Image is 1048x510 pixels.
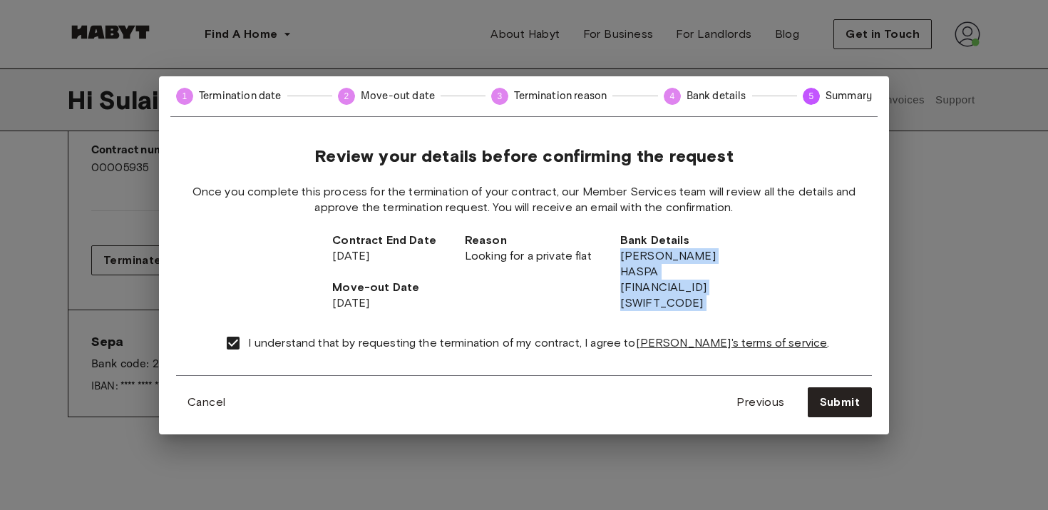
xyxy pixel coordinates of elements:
[820,394,860,411] span: Submit
[176,184,872,215] span: Once you complete this process for the termination of your contract, our Member Services team wil...
[332,233,436,248] span: Contract End Date
[669,91,674,101] text: 4
[248,335,829,351] span: I understand that by requesting the termination of my contract, I agree to .
[620,248,716,264] span: [PERSON_NAME]
[465,233,592,248] span: Reason
[332,295,436,311] span: [DATE]
[620,280,716,295] span: [FINANCIAL_ID]
[620,295,716,311] span: [SWIFT_CODE]
[808,91,813,101] text: 5
[183,91,187,101] text: 1
[199,88,282,103] span: Termination date
[332,280,436,295] span: Move-out Date
[808,387,872,417] button: Submit
[826,88,872,103] span: Summary
[498,91,503,101] text: 3
[687,88,746,103] span: Bank details
[620,264,716,280] span: HASPA
[725,387,796,417] button: Previous
[176,388,237,417] button: Cancel
[332,248,436,264] span: [DATE]
[736,394,784,411] span: Previous
[514,88,607,103] span: Termination reason
[465,248,592,264] span: Looking for a private flat
[636,336,828,350] a: [PERSON_NAME]'s terms of service
[314,146,733,167] span: Review your details before confirming the request
[187,394,225,411] span: Cancel
[344,91,349,101] text: 2
[361,88,435,103] span: Move-out date
[620,233,716,248] span: Bank Details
